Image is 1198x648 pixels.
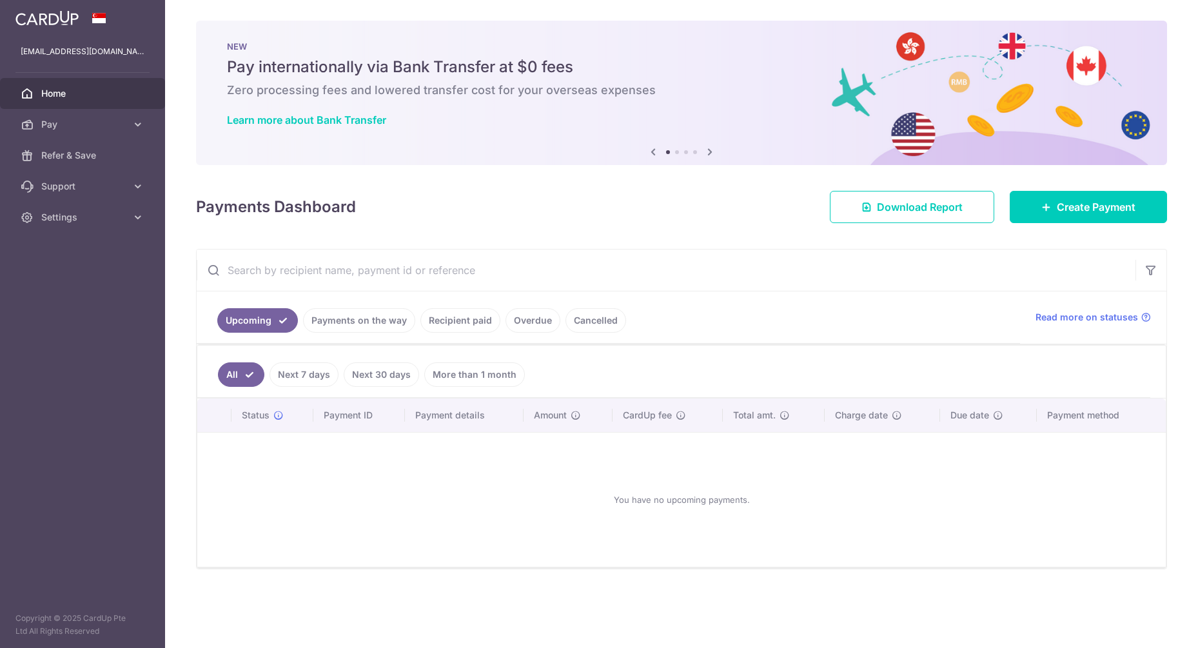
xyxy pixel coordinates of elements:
[41,149,126,162] span: Refer & Save
[196,21,1167,165] img: Bank transfer banner
[1036,311,1151,324] a: Read more on statuses
[227,57,1136,77] h5: Pay internationally via Bank Transfer at $0 fees
[405,398,524,432] th: Payment details
[242,409,270,422] span: Status
[950,409,989,422] span: Due date
[218,362,264,387] a: All
[41,180,126,193] span: Support
[1010,191,1167,223] a: Create Payment
[303,308,415,333] a: Payments on the way
[565,308,626,333] a: Cancelled
[424,362,525,387] a: More than 1 month
[830,191,994,223] a: Download Report
[1037,398,1166,432] th: Payment method
[733,409,776,422] span: Total amt.
[227,83,1136,98] h6: Zero processing fees and lowered transfer cost for your overseas expenses
[41,87,126,100] span: Home
[227,113,386,126] a: Learn more about Bank Transfer
[196,195,356,219] h4: Payments Dashboard
[41,118,126,131] span: Pay
[41,211,126,224] span: Settings
[213,443,1150,556] div: You have no upcoming payments.
[623,409,672,422] span: CardUp fee
[15,10,79,26] img: CardUp
[344,362,419,387] a: Next 30 days
[506,308,560,333] a: Overdue
[1057,199,1135,215] span: Create Payment
[21,45,144,58] p: [EMAIL_ADDRESS][DOMAIN_NAME]
[227,41,1136,52] p: NEW
[313,398,405,432] th: Payment ID
[420,308,500,333] a: Recipient paid
[877,199,963,215] span: Download Report
[270,362,339,387] a: Next 7 days
[835,409,888,422] span: Charge date
[217,308,298,333] a: Upcoming
[534,409,567,422] span: Amount
[1036,311,1138,324] span: Read more on statuses
[197,250,1135,291] input: Search by recipient name, payment id or reference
